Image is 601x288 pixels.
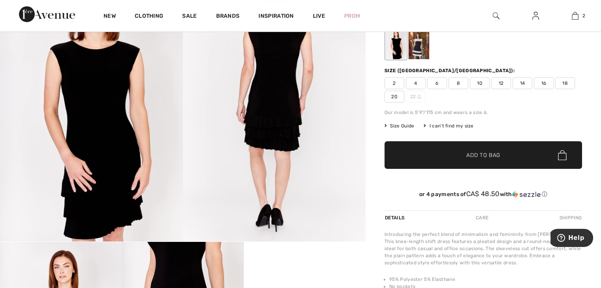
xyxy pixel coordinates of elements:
[470,77,490,89] span: 10
[466,190,500,198] span: CA$ 48.50
[384,141,582,169] button: Add to Bag
[427,77,447,89] span: 6
[417,95,421,99] img: ring-m.svg
[384,122,414,129] span: Size Guide
[448,77,468,89] span: 8
[384,109,582,116] div: Our model is 5'9"/175 cm and wears a size 6.
[406,77,426,89] span: 4
[556,11,594,21] a: 2
[384,77,404,89] span: 2
[555,77,575,89] span: 18
[389,276,582,283] li: 95% Polyester 5% Elasthane
[406,91,426,103] span: 22
[424,122,473,129] div: I can't find my size
[386,30,406,59] div: Black/Black
[491,77,511,89] span: 12
[384,211,407,225] div: Details
[258,13,294,21] span: Inspiration
[550,229,593,249] iframe: Opens a widget where you can find more information
[182,13,197,21] a: Sale
[216,13,240,21] a: Brands
[493,11,499,21] img: search the website
[19,6,75,22] img: 1ère Avenue
[384,231,582,266] div: Introducing the perfect blend of minimalism and femininity from [PERSON_NAME]. This knee-length s...
[135,13,163,21] a: Clothing
[534,77,554,89] span: 16
[582,12,585,19] span: 2
[384,190,582,201] div: or 4 payments ofCA$ 48.50withSezzle Click to learn more about Sezzle
[384,67,516,74] div: Size ([GEOGRAPHIC_DATA]/[GEOGRAPHIC_DATA]):
[558,150,567,160] img: Bag.svg
[469,211,495,225] div: Care
[384,91,404,103] span: 20
[313,12,325,20] a: Live
[526,11,545,21] a: Sign In
[572,11,578,21] img: My Bag
[384,190,582,198] div: or 4 payments of with
[344,12,360,20] a: Prom
[409,30,429,59] div: Black/Ivory
[512,191,541,198] img: Sezzle
[466,151,500,159] span: Add to Bag
[104,13,116,21] a: New
[532,11,539,21] img: My Info
[558,211,582,225] div: Shipping
[512,77,532,89] span: 14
